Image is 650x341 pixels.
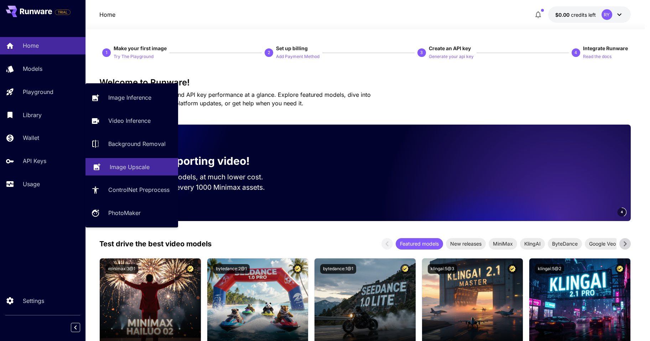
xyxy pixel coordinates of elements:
[23,180,40,188] p: Usage
[574,49,577,56] p: 4
[276,45,308,51] span: Set up billing
[508,264,517,274] button: Certified Model – Vetted for best performance and includes a commercial license.
[55,8,71,16] span: Add your payment card to enable full platform functionality.
[114,53,154,60] p: Try The Playground
[400,264,410,274] button: Certified Model – Vetted for best performance and includes a commercial license.
[108,116,151,125] p: Video Inference
[23,157,46,165] p: API Keys
[131,153,250,169] p: Now supporting video!
[99,78,631,88] h3: Welcome to Runware!
[76,321,85,334] div: Collapse sidebar
[110,163,150,171] p: Image Upscale
[23,64,42,73] p: Models
[585,240,620,247] span: Google Veo
[320,264,356,274] button: bytedance:1@1
[535,264,564,274] button: klingai:5@2
[108,209,141,217] p: PhotoMaker
[420,49,423,56] p: 3
[111,172,277,182] p: Run the best video models, at much lower cost.
[446,240,486,247] span: New releases
[111,182,277,193] p: Save up to $350 for every 1000 Minimax assets.
[85,135,178,153] a: Background Removal
[85,158,178,175] a: Image Upscale
[105,264,138,274] button: minimax:3@1
[99,10,115,19] nav: breadcrumb
[583,45,628,51] span: Integrate Runware
[23,88,53,96] p: Playground
[213,264,250,274] button: bytedance:2@1
[555,11,596,19] div: $0.00
[489,240,517,247] span: MiniMax
[186,264,195,274] button: Certified Model – Vetted for best performance and includes a commercial license.
[429,53,474,60] p: Generate your api key
[99,91,371,107] span: Check out your usage stats and API key performance at a glance. Explore featured models, dive int...
[99,10,115,19] p: Home
[71,323,80,332] button: Collapse sidebar
[23,297,44,305] p: Settings
[615,264,625,274] button: Certified Model – Vetted for best performance and includes a commercial license.
[23,41,39,50] p: Home
[429,45,471,51] span: Create an API key
[108,185,170,194] p: ControlNet Preprocess
[108,140,166,148] p: Background Removal
[583,53,612,60] p: Read the docs
[114,45,167,51] span: Make your first image
[85,89,178,106] a: Image Inference
[23,133,39,142] p: Wallet
[548,240,582,247] span: ByteDance
[276,53,319,60] p: Add Payment Method
[85,204,178,222] a: PhotoMaker
[108,93,151,102] p: Image Inference
[555,12,571,18] span: $0.00
[621,209,623,215] span: 4
[548,6,631,23] button: $0.00
[99,238,212,249] p: Test drive the best video models
[396,240,443,247] span: Featured models
[602,9,612,20] div: RY
[571,12,596,18] span: credits left
[55,10,70,15] span: TRIAL
[105,49,108,56] p: 1
[85,181,178,199] a: ControlNet Preprocess
[23,111,42,119] p: Library
[268,49,270,56] p: 2
[428,264,457,274] button: klingai:5@3
[520,240,545,247] span: KlingAI
[293,264,302,274] button: Certified Model – Vetted for best performance and includes a commercial license.
[85,112,178,130] a: Video Inference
